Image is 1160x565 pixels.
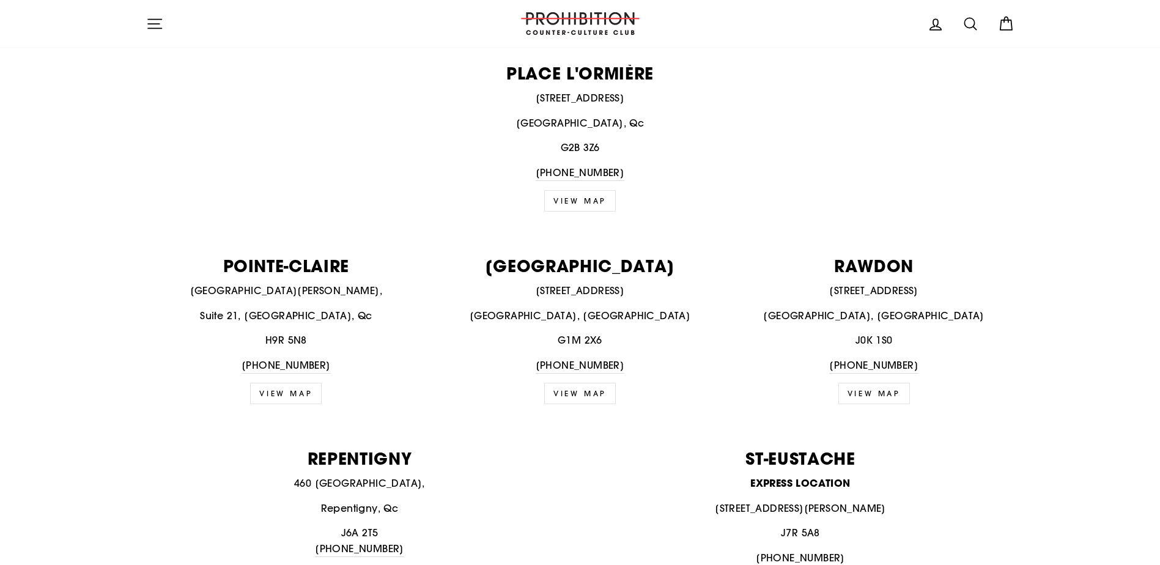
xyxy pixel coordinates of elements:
[146,333,427,349] p: H9R 5N8
[146,308,427,324] p: Suite 21, [GEOGRAPHIC_DATA], Qc
[587,450,1014,467] p: ST-EUSTACHE
[250,383,322,404] a: VIEW MAP
[587,501,1014,517] p: [STREET_ADDRESS][PERSON_NAME]
[146,501,574,517] p: Repentigny, Qc
[146,525,574,557] p: J6A 2T5
[750,476,850,490] strong: EXPRESS LOCATION
[146,90,1014,106] p: [STREET_ADDRESS]
[146,140,1014,156] p: G2B 3Z6
[146,65,1014,81] p: PLACE L'ORMIÈRE
[440,308,720,324] p: [GEOGRAPHIC_DATA], [GEOGRAPHIC_DATA]
[146,476,574,492] p: 460 [GEOGRAPHIC_DATA],
[146,257,427,274] p: POINTE-CLAIRE
[146,450,574,467] p: REPENTIGNY
[734,283,1014,299] p: [STREET_ADDRESS]
[587,525,1014,541] p: J7R 5A8
[734,308,1014,324] p: [GEOGRAPHIC_DATA], [GEOGRAPHIC_DATA]
[146,283,427,299] p: [GEOGRAPHIC_DATA][PERSON_NAME],
[544,190,616,212] a: View map
[242,358,331,374] a: [PHONE_NUMBER]
[734,333,1014,349] p: J0K 1S0
[440,333,720,349] p: G1M 2X6
[734,257,1014,274] p: RAWDON
[544,383,616,404] a: VIEW MAP
[146,116,1014,131] p: [GEOGRAPHIC_DATA], Qc
[440,257,720,274] p: [GEOGRAPHIC_DATA]
[519,12,641,35] img: PROHIBITION COUNTER-CULTURE CLUB
[829,358,918,374] a: [PHONE_NUMBER]
[440,283,720,299] p: [STREET_ADDRESS]
[838,383,910,404] a: VIEW MAP
[315,541,404,558] a: [PHONE_NUMBER]
[536,165,625,182] a: [PHONE_NUMBER]
[536,358,625,374] a: [PHONE_NUMBER]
